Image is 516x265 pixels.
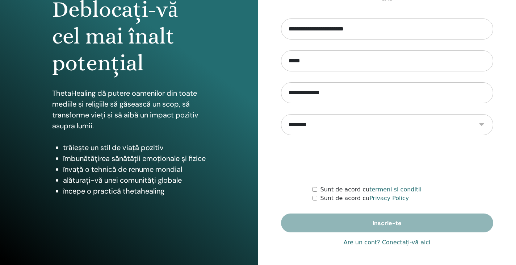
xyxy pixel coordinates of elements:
[369,186,421,193] a: termeni si conditii
[63,175,206,186] li: alăturați-vă unei comunități globale
[63,164,206,175] li: învață o tehnică de renume mondial
[344,238,431,247] a: Are un cont? Conectați-vă aici
[63,142,206,153] li: trăiește un stil de viață pozitiv
[369,195,409,202] a: Privacy Policy
[332,146,442,174] iframe: reCAPTCHA
[320,194,409,203] label: Sunt de acord cu
[52,88,206,131] p: ThetaHealing dă putere oamenilor din toate mediile și religiile să găsească un scop, să transform...
[320,185,421,194] label: Sunt de acord cu
[63,186,206,196] li: începe o practică thetahealing
[63,153,206,164] li: îmbunătățirea sănătății emoționale și fizice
